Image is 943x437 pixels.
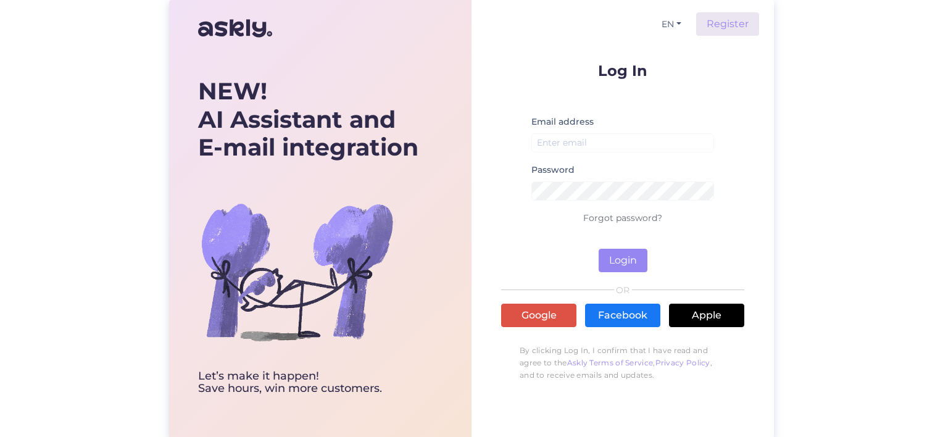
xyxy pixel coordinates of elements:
div: AI Assistant and E-mail integration [198,77,418,162]
img: Askly [198,14,272,43]
div: Let’s make it happen! Save hours, win more customers. [198,370,418,395]
button: Login [599,249,647,272]
a: Askly Terms of Service [567,358,654,367]
a: Google [501,304,576,327]
a: Register [696,12,759,36]
p: Log In [501,63,744,78]
button: EN [657,15,686,33]
img: bg-askly [198,173,396,370]
input: Enter email [531,133,714,152]
label: Email address [531,115,594,128]
a: Apple [669,304,744,327]
p: By clicking Log In, I confirm that I have read and agree to the , , and to receive emails and upd... [501,338,744,388]
a: Forgot password? [583,212,662,223]
b: NEW! [198,77,267,106]
span: OR [614,286,632,294]
a: Privacy Policy [655,358,710,367]
label: Password [531,164,575,177]
a: Facebook [585,304,660,327]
